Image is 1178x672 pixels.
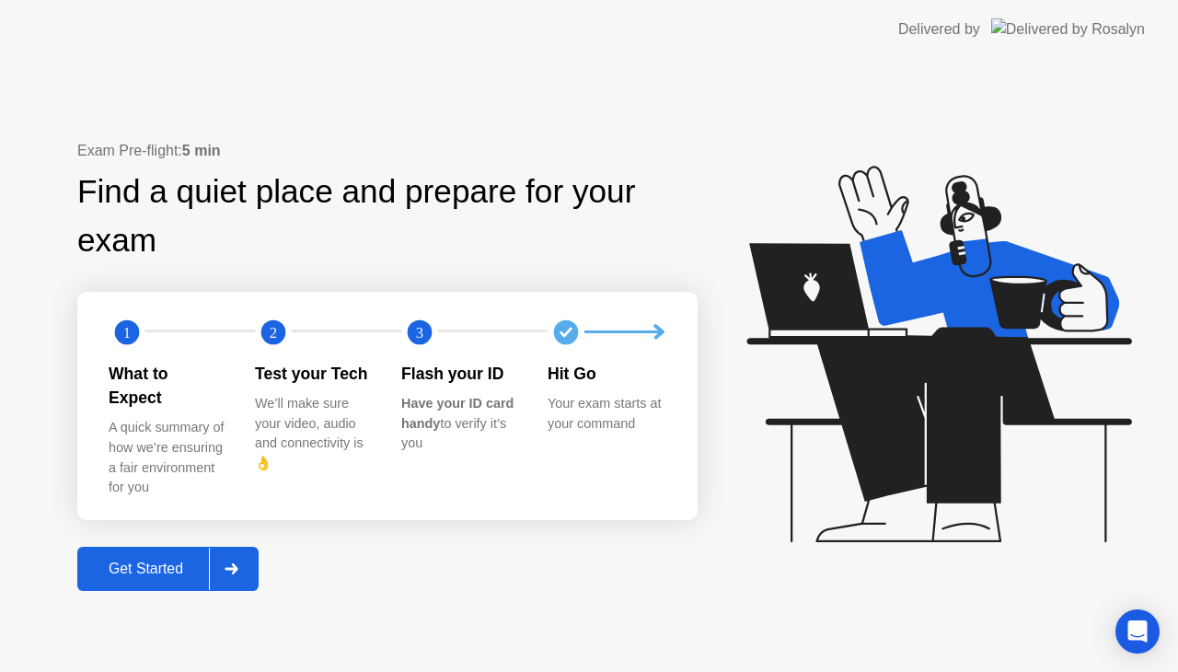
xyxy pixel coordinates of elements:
div: A quick summary of how we’re ensuring a fair environment for you [109,418,225,497]
div: Test your Tech [255,362,372,386]
text: 1 [123,323,131,341]
div: to verify it’s you [401,394,518,454]
div: Exam Pre-flight: [77,140,698,162]
div: We’ll make sure your video, audio and connectivity is 👌 [255,394,372,473]
div: Flash your ID [401,362,518,386]
div: Open Intercom Messenger [1115,609,1160,654]
div: Get Started [83,561,209,577]
b: 5 min [182,143,221,158]
div: Delivered by [898,18,980,41]
b: Have your ID card handy [401,396,514,431]
div: Find a quiet place and prepare for your exam [77,168,698,265]
img: Delivered by Rosalyn [991,18,1145,40]
div: Your exam starts at your command [548,394,664,434]
div: Hit Go [548,362,664,386]
div: What to Expect [109,362,225,411]
text: 3 [416,323,423,341]
button: Get Started [77,547,259,591]
text: 2 [270,323,277,341]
